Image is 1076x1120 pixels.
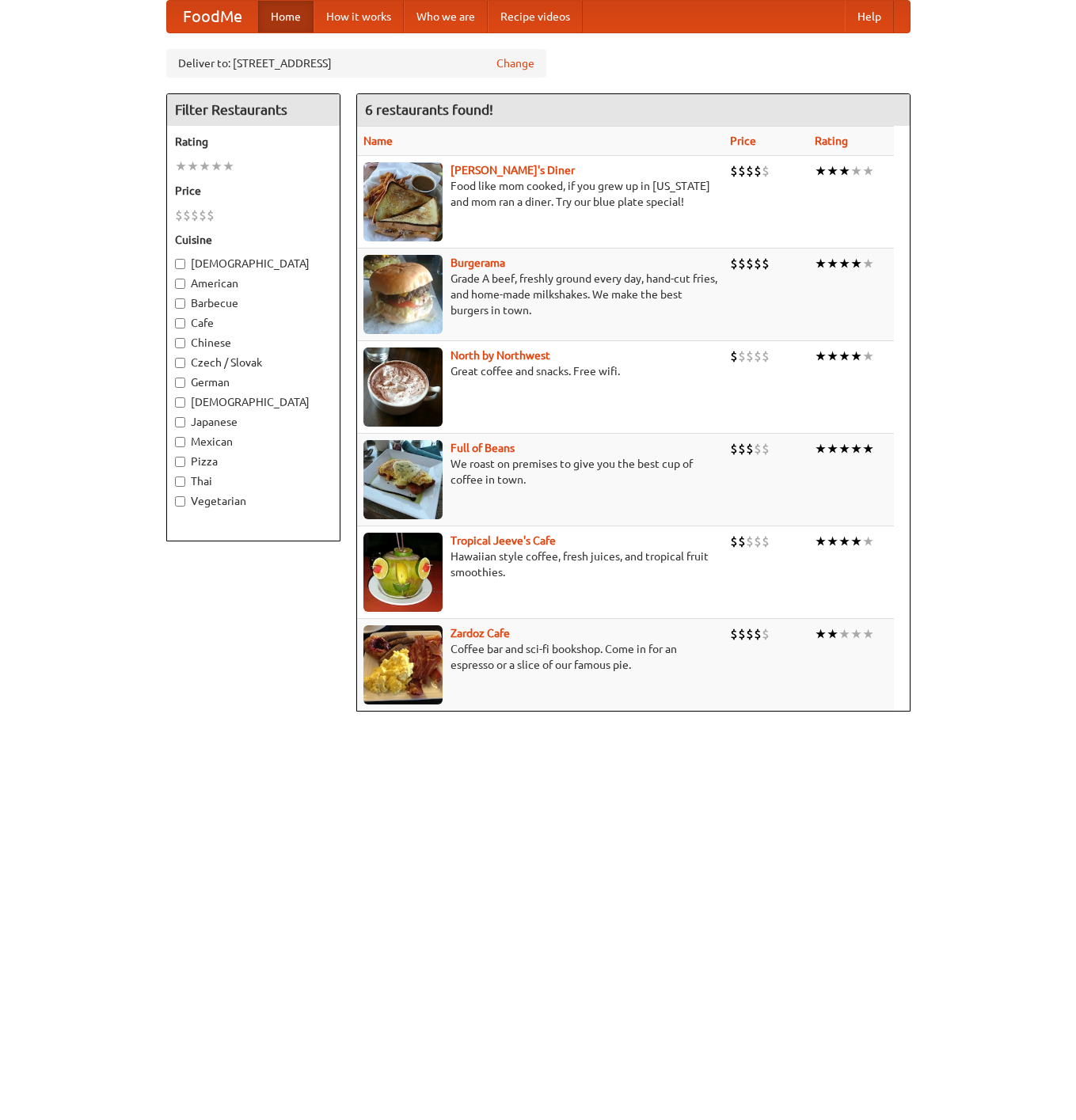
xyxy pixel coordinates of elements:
[175,394,332,410] label: [DEMOGRAPHIC_DATA]
[746,440,754,457] li: $
[365,102,493,117] ng-pluralize: 6 restaurants found!
[738,255,746,272] li: $
[815,162,827,180] li: ★
[258,1,314,32] a: Home
[827,625,838,643] li: ★
[175,134,332,150] h5: Rating
[838,162,850,180] li: ★
[862,162,874,180] li: ★
[827,347,838,365] li: ★
[746,347,754,365] li: $
[862,440,874,457] li: ★
[363,440,443,519] img: beans.jpg
[746,625,754,643] li: $
[451,627,510,640] b: Zardoz Cafe
[754,347,762,365] li: $
[754,533,762,550] li: $
[175,437,185,447] input: Mexican
[815,255,827,272] li: ★
[862,347,874,365] li: ★
[363,533,443,612] img: jeeves.jpg
[754,255,762,272] li: $
[175,279,185,289] input: American
[730,347,738,365] li: $
[175,457,185,467] input: Pizza
[827,440,838,457] li: ★
[363,347,443,427] img: north.jpg
[850,162,862,180] li: ★
[730,625,738,643] li: $
[838,533,850,550] li: ★
[451,256,505,269] a: Burgerama
[827,255,838,272] li: ★
[850,533,862,550] li: ★
[363,456,717,488] p: We roast on premises to give you the best cup of coffee in town.
[850,347,862,365] li: ★
[762,255,770,272] li: $
[754,625,762,643] li: $
[175,454,332,469] label: Pizza
[175,493,332,509] label: Vegetarian
[222,158,234,175] li: ★
[207,207,215,224] li: $
[815,533,827,550] li: ★
[363,271,717,318] p: Grade A beef, freshly ground every day, hand-cut fries, and home-made milkshakes. We make the bes...
[762,625,770,643] li: $
[838,347,850,365] li: ★
[175,315,332,331] label: Cafe
[451,534,556,547] b: Tropical Jeeve's Cafe
[191,207,199,224] li: $
[815,135,848,147] a: Rating
[175,232,332,248] h5: Cuisine
[175,374,332,390] label: German
[167,94,340,126] h4: Filter Restaurants
[363,641,717,673] p: Coffee bar and sci-fi bookshop. Come in for an espresso or a slice of our famous pie.
[451,442,515,454] a: Full of Beans
[738,347,746,365] li: $
[363,255,443,334] img: burgerama.jpg
[175,183,332,199] h5: Price
[175,158,187,175] li: ★
[845,1,894,32] a: Help
[363,135,393,147] a: Name
[175,207,183,224] li: $
[730,135,756,147] a: Price
[314,1,404,32] a: How it works
[211,158,222,175] li: ★
[175,338,185,348] input: Chinese
[451,164,575,177] b: [PERSON_NAME]'s Diner
[175,476,185,487] input: Thai
[850,440,862,457] li: ★
[175,496,185,507] input: Vegetarian
[762,533,770,550] li: $
[175,473,332,489] label: Thai
[738,533,746,550] li: $
[363,162,443,241] img: sallys.jpg
[175,397,185,408] input: [DEMOGRAPHIC_DATA]
[754,440,762,457] li: $
[815,440,827,457] li: ★
[183,207,191,224] li: $
[815,625,827,643] li: ★
[496,55,534,71] a: Change
[175,434,332,450] label: Mexican
[738,440,746,457] li: $
[167,1,258,32] a: FoodMe
[862,533,874,550] li: ★
[762,440,770,457] li: $
[175,358,185,368] input: Czech / Slovak
[850,625,862,643] li: ★
[175,298,185,309] input: Barbecue
[862,255,874,272] li: ★
[175,295,332,311] label: Barbecue
[838,255,850,272] li: ★
[730,255,738,272] li: $
[451,349,550,362] a: North by Northwest
[199,158,211,175] li: ★
[730,440,738,457] li: $
[175,335,332,351] label: Chinese
[187,158,199,175] li: ★
[827,162,838,180] li: ★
